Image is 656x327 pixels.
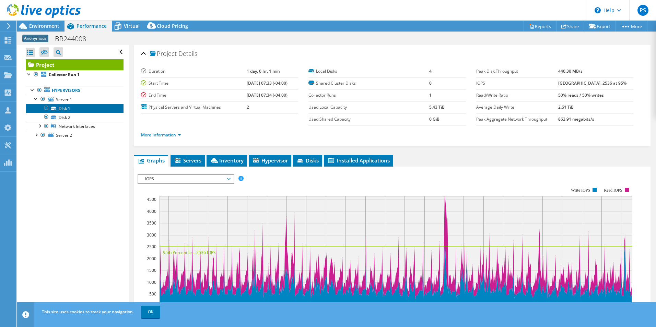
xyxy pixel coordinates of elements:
[141,80,247,87] label: Start Time
[308,116,429,123] label: Used Shared Capacity
[29,23,59,29] span: Environment
[247,68,280,74] b: 1 day, 0 hr, 1 min
[558,80,626,86] b: [GEOGRAPHIC_DATA], 2536 at 95%
[637,5,648,16] span: PS
[429,104,445,110] b: 5.43 TiB
[124,23,140,29] span: Virtual
[476,92,558,99] label: Read/Write Ratio
[138,157,165,164] span: Graphs
[476,104,558,111] label: Average Daily Write
[147,220,156,226] text: 3500
[604,188,622,193] text: Read IOPS
[476,68,558,75] label: Peak Disk Throughput
[247,92,288,98] b: [DATE] 07:34 (-04:00)
[178,49,197,58] span: Details
[26,122,124,131] a: Network Interfaces
[26,59,124,70] a: Project
[149,291,156,297] text: 500
[26,95,124,104] a: Server 1
[26,113,124,122] a: Disk 2
[558,116,594,122] b: 863.91 megabits/s
[56,97,72,102] span: Server 1
[174,157,201,164] span: Servers
[524,21,557,32] a: Reports
[147,196,156,202] text: 4500
[429,68,432,74] b: 4
[558,104,574,110] b: 2.61 TiB
[147,244,156,250] text: 2500
[142,175,230,183] span: IOPS
[247,104,249,110] b: 2
[252,157,288,164] span: Hypervisor
[141,104,247,111] label: Physical Servers and Virtual Machines
[584,21,616,32] a: Export
[163,250,216,255] text: 95th Percentile = 2536 IOPS
[429,92,432,98] b: 1
[26,104,124,113] a: Disk 1
[157,23,188,29] span: Cloud Pricing
[476,116,558,123] label: Peak Aggregate Network Throughput
[22,35,48,42] span: Anonymous
[49,72,80,77] b: Collector Run 1
[141,132,181,138] a: More Information
[56,132,72,138] span: Server 2
[308,80,429,87] label: Shared Cluster Disks
[210,157,244,164] span: Inventory
[558,68,583,74] b: 440.30 MB/s
[147,232,156,238] text: 3000
[26,70,124,79] a: Collector Run 1
[141,92,247,99] label: End Time
[595,7,601,13] svg: \n
[147,267,156,273] text: 1500
[150,50,177,57] span: Project
[141,306,160,318] a: OK
[52,35,97,43] h1: BR244008
[26,86,124,95] a: Hypervisors
[141,68,247,75] label: Duration
[308,92,429,99] label: Collector Runs
[308,104,429,111] label: Used Local Capacity
[147,208,156,214] text: 4000
[77,23,107,29] span: Performance
[147,256,156,262] text: 2000
[476,80,558,87] label: IOPS
[571,188,590,193] text: Write IOPS
[296,157,319,164] span: Disks
[556,21,584,32] a: Share
[327,157,390,164] span: Installed Applications
[558,92,604,98] b: 50% reads / 50% writes
[308,68,429,75] label: Local Disks
[42,309,134,315] span: This site uses cookies to track your navigation.
[247,80,288,86] b: [DATE] 07:33 (-04:00)
[429,80,432,86] b: 0
[429,116,440,122] b: 0 GiB
[26,131,124,140] a: Server 2
[616,21,647,32] a: More
[147,279,156,285] text: 1000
